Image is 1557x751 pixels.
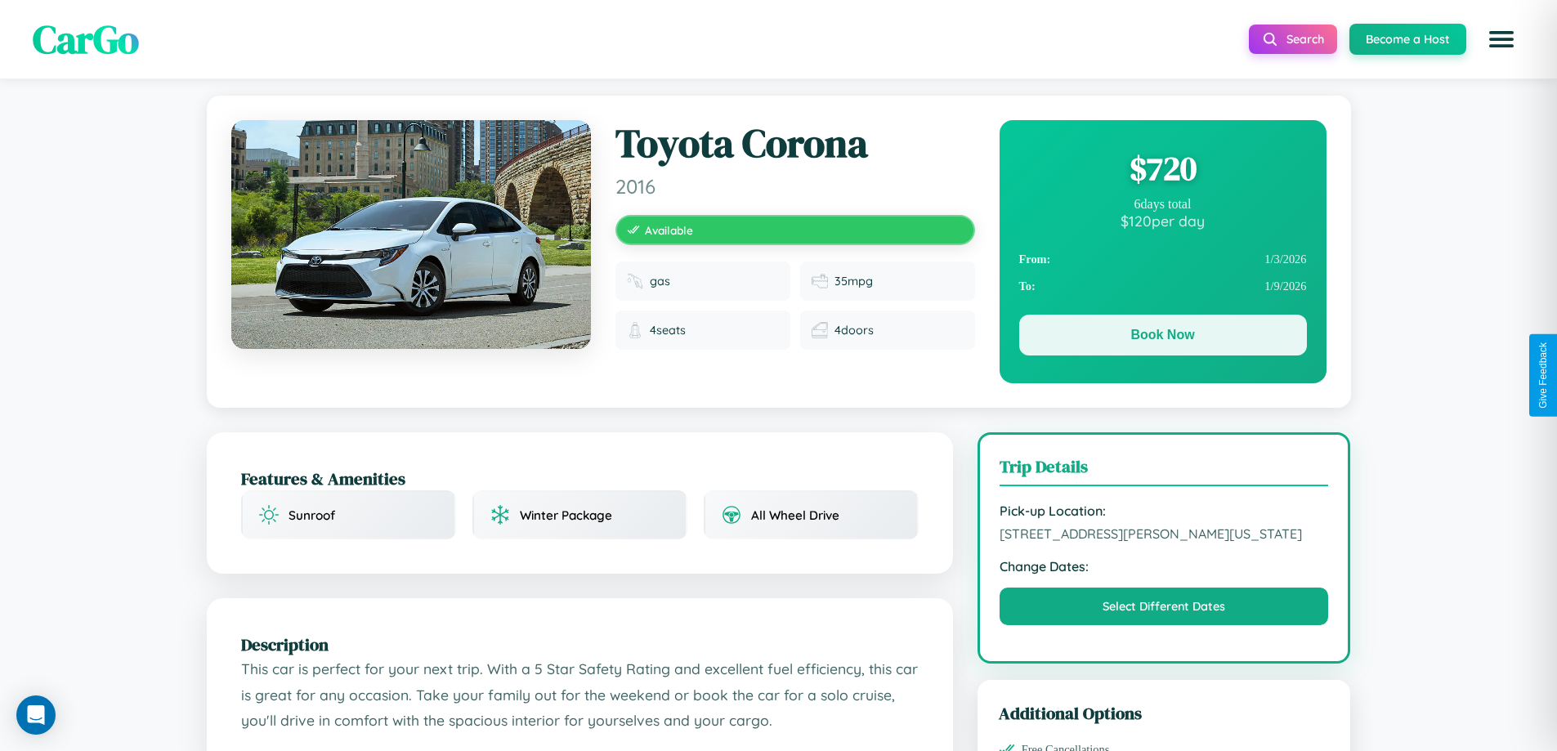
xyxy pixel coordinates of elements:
[812,273,828,289] img: Fuel efficiency
[1019,315,1307,355] button: Book Now
[834,274,873,288] span: 35 mpg
[1019,273,1307,300] div: 1 / 9 / 2026
[241,633,919,656] h2: Description
[1000,588,1329,625] button: Select Different Dates
[1000,558,1329,574] strong: Change Dates:
[615,174,975,199] span: 2016
[16,695,56,735] div: Open Intercom Messenger
[615,120,975,168] h1: Toyota Corona
[1479,16,1524,62] button: Open menu
[1019,279,1036,293] strong: To:
[1019,197,1307,212] div: 6 days total
[1249,25,1337,54] button: Search
[241,467,919,490] h2: Features & Amenities
[1349,24,1466,55] button: Become a Host
[650,323,686,338] span: 4 seats
[33,12,139,66] span: CarGo
[834,323,874,338] span: 4 doors
[1000,503,1329,519] strong: Pick-up Location:
[999,701,1330,725] h3: Additional Options
[1019,246,1307,273] div: 1 / 3 / 2026
[1019,212,1307,230] div: $ 120 per day
[231,120,591,349] img: Toyota Corona 2016
[627,322,643,338] img: Seats
[1019,253,1051,266] strong: From:
[1000,525,1329,542] span: [STREET_ADDRESS][PERSON_NAME][US_STATE]
[1000,454,1329,486] h3: Trip Details
[241,656,919,734] p: This car is perfect for your next trip. With a 5 Star Safety Rating and excellent fuel efficiency...
[289,507,335,523] span: Sunroof
[1537,342,1549,409] div: Give Feedback
[812,322,828,338] img: Doors
[1286,32,1324,47] span: Search
[1019,146,1307,190] div: $ 720
[627,273,643,289] img: Fuel type
[751,507,839,523] span: All Wheel Drive
[645,223,693,237] span: Available
[520,507,612,523] span: Winter Package
[650,274,670,288] span: gas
